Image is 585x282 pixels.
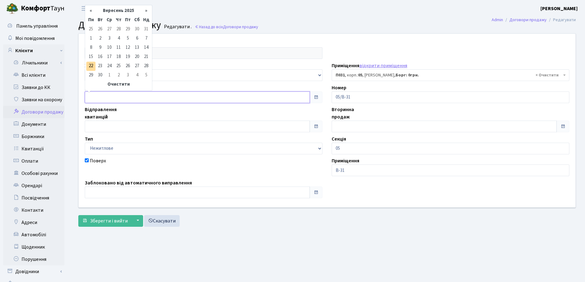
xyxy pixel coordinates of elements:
[86,43,96,52] td: 8
[96,52,105,62] td: 16
[540,5,578,12] a: [PERSON_NAME]
[123,43,132,52] td: 12
[114,52,123,62] td: 18
[96,25,105,34] td: 26
[114,71,123,80] td: 2
[3,204,64,216] a: Контакти
[86,71,96,80] td: 29
[332,62,407,69] label: Приміщення
[332,69,569,81] span: <b>П031</b>, корп.: <b>05</b>, Капустіна Надія Валентинівна, <b>Борг: 0грн.</b>
[223,24,258,30] span: Договори продажу
[3,155,64,167] a: Оплати
[132,43,142,52] td: 13
[163,24,192,30] small: Редагувати .
[142,34,151,43] td: 7
[336,72,345,78] b: П031
[3,20,64,32] a: Панель управління
[16,23,58,29] span: Панель управління
[85,179,192,187] label: Заблоковано від автоматичного виправлення
[358,72,362,78] b: 05
[86,34,96,43] td: 1
[114,34,123,43] td: 4
[96,16,105,25] th: Вт
[142,16,151,25] th: Нд
[132,16,142,25] th: Сб
[3,94,64,106] a: Заявки на охорону
[6,2,18,15] img: logo.png
[78,18,161,32] span: Договори продажу
[195,24,258,30] a: Назад до всіхДоговори продажу
[142,62,151,71] td: 28
[96,43,105,52] td: 9
[96,6,142,16] th: Вересень 2025
[132,25,142,34] td: 30
[3,192,64,204] a: Посвідчення
[142,71,151,80] td: 5
[123,34,132,43] td: 5
[132,71,142,80] td: 4
[3,69,64,81] a: Всі клієнти
[114,43,123,52] td: 11
[132,52,142,62] td: 20
[336,72,562,78] span: <b>П031</b>, корп.: <b>05</b>, Капустіна Надія Валентинівна, <b>Борг: 0грн.</b>
[492,17,503,23] a: Admin
[86,25,96,34] td: 25
[3,106,64,118] a: Договори продажу
[142,52,151,62] td: 21
[144,215,180,227] a: Скасувати
[114,16,123,25] th: Чт
[3,167,64,180] a: Особові рахунки
[96,71,105,80] td: 30
[21,3,64,14] span: Таун
[482,14,585,26] nav: breadcrumb
[142,25,151,34] td: 31
[85,135,93,143] label: Тип
[3,118,64,130] a: Документи
[359,62,407,69] a: відкрити приміщення
[114,25,123,34] td: 28
[3,241,64,253] a: Щоденник
[96,34,105,43] td: 2
[123,16,132,25] th: Пт
[3,44,64,57] a: Клієнти
[332,157,359,164] label: Приміщення
[86,6,96,16] th: «
[132,62,142,71] td: 27
[142,43,151,52] td: 14
[396,72,419,78] b: Борг: 0грн.
[105,34,114,43] td: 3
[3,229,64,241] a: Автомобілі
[142,6,151,16] th: »
[105,25,114,34] td: 27
[7,57,64,69] a: Лічильники
[509,17,547,23] a: Договори продажу
[105,52,114,62] td: 17
[3,253,64,265] a: Порушення
[15,35,55,42] span: Мої повідомлення
[132,34,142,43] td: 6
[123,25,132,34] td: 29
[78,215,132,227] button: Зберегти і вийти
[332,135,346,143] label: Секція
[86,80,151,89] th: Очистити
[3,32,64,44] a: Мої повідомлення
[3,216,64,229] a: Адреси
[3,265,64,278] a: Довідники
[86,52,96,62] td: 15
[332,84,346,91] label: Номер
[536,72,559,78] span: Видалити всі елементи
[332,106,354,121] label: Вторинна продаж
[105,16,114,25] th: Ср
[105,43,114,52] td: 10
[85,106,117,121] label: Відправлення квитанцій
[3,81,64,94] a: Заявки до КК
[123,52,132,62] td: 19
[123,71,132,80] td: 3
[90,157,106,164] label: Поверх
[3,180,64,192] a: Орендарі
[3,143,64,155] a: Квитанції
[86,62,96,71] td: 22
[77,3,92,14] button: Переключити навігацію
